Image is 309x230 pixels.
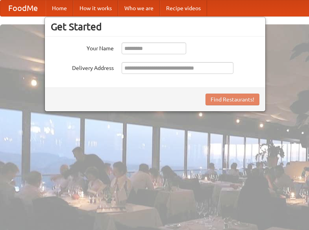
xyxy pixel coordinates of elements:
[205,94,259,105] button: Find Restaurants!
[73,0,118,16] a: How it works
[51,42,114,52] label: Your Name
[46,0,73,16] a: Home
[160,0,207,16] a: Recipe videos
[118,0,160,16] a: Who we are
[51,62,114,72] label: Delivery Address
[51,21,259,33] h3: Get Started
[0,0,46,16] a: FoodMe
